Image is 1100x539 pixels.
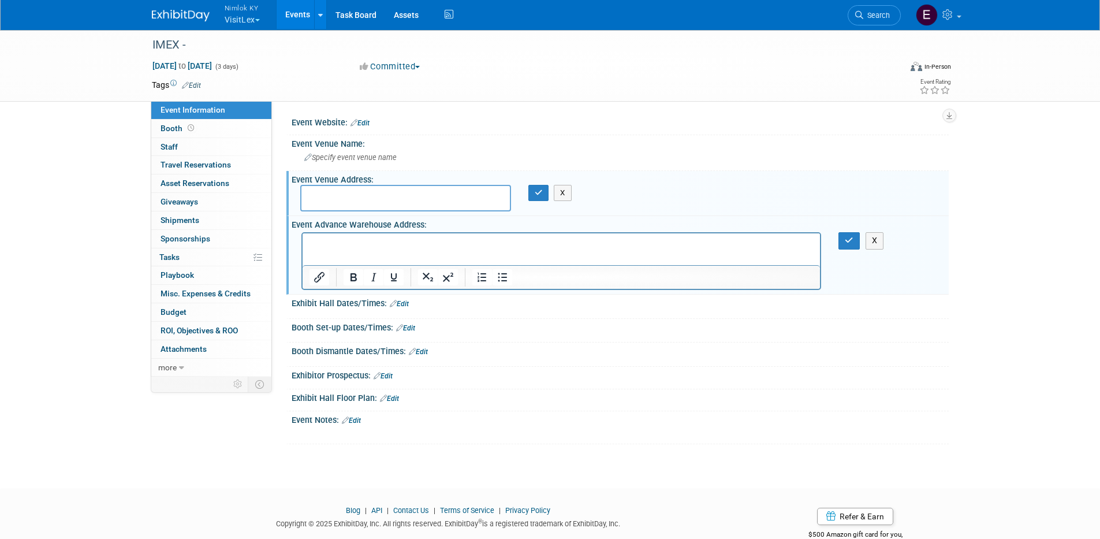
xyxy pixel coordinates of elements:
div: Booth Dismantle Dates/Times: [292,343,949,358]
a: Edit [380,395,399,403]
span: Event Information [161,105,225,114]
a: Privacy Policy [505,506,550,515]
div: Exhibit Hall Floor Plan: [292,389,949,404]
a: Staff [151,138,271,156]
div: Event Rating [919,79,950,85]
span: Staff [161,142,178,151]
span: Booth [161,124,196,133]
a: API [371,506,382,515]
a: Blog [346,506,360,515]
span: Travel Reservations [161,160,231,169]
span: | [384,506,391,515]
div: Copyright © 2025 ExhibitDay, Inc. All rights reserved. ExhibitDay is a registered trademark of Ex... [152,516,745,529]
div: Exhibitor Prospectus: [292,367,949,382]
a: Booth [151,120,271,137]
a: Edit [342,417,361,425]
a: Giveaways [151,193,271,211]
a: Edit [390,300,409,308]
sup: ® [478,518,482,525]
a: Asset Reservations [151,174,271,192]
a: Edit [350,119,370,127]
td: Personalize Event Tab Strip [228,377,248,392]
div: Event Notes: [292,411,949,426]
a: Search [848,5,901,25]
div: Event Website: [292,114,949,129]
a: Refer & Earn [817,508,893,525]
button: Insert/edit link [310,269,329,285]
a: Playbook [151,266,271,284]
span: Sponsorships [161,234,210,243]
a: Edit [409,348,428,356]
span: (3 days) [214,63,238,70]
a: more [151,359,271,377]
img: Format-Inperson.png [911,62,922,71]
div: In-Person [924,62,951,71]
span: [DATE] [DATE] [152,61,212,71]
span: Budget [161,307,187,317]
a: Edit [182,81,201,90]
span: | [362,506,370,515]
span: Booth not reserved yet [185,124,196,132]
a: Budget [151,303,271,321]
span: | [496,506,504,515]
a: Terms of Service [440,506,494,515]
a: Misc. Expenses & Credits [151,285,271,303]
span: Tasks [159,252,180,262]
button: Numbered list [472,269,492,285]
span: Giveaways [161,197,198,206]
a: Tasks [151,248,271,266]
button: Underline [384,269,404,285]
div: Booth Set-up Dates/Times: [292,319,949,334]
div: Event Format [833,60,952,77]
span: Nimlok KY [225,2,260,14]
div: Event Venue Address: [292,171,949,185]
button: Bullet list [493,269,512,285]
button: Subscript [418,269,438,285]
span: | [431,506,438,515]
a: Shipments [151,211,271,229]
button: Italic [364,269,383,285]
img: Elizabeth Griffin [916,4,938,26]
button: X [554,185,572,201]
span: ROI, Objectives & ROO [161,326,238,335]
button: Bold [344,269,363,285]
span: Search [863,11,890,20]
a: Attachments [151,340,271,358]
span: Misc. Expenses & Credits [161,289,251,298]
button: X [866,232,884,249]
span: Specify event venue name [304,153,397,162]
span: more [158,363,177,372]
span: Attachments [161,344,207,354]
a: ROI, Objectives & ROO [151,322,271,340]
span: to [177,61,188,70]
span: Playbook [161,270,194,280]
a: Edit [396,324,415,332]
td: Tags [152,79,201,91]
a: Event Information [151,101,271,119]
div: Exhibit Hall Dates/Times: [292,295,949,310]
div: Event Advance Warehouse Address: [292,216,949,231]
a: Travel Reservations [151,156,271,174]
a: Edit [374,372,393,380]
img: ExhibitDay [152,10,210,21]
div: IMEX - [148,35,883,55]
span: Shipments [161,215,199,225]
td: Toggle Event Tabs [248,377,271,392]
a: Sponsorships [151,230,271,248]
span: Asset Reservations [161,179,229,188]
div: Event Venue Name: [292,135,949,150]
button: Committed [356,61,424,73]
iframe: Rich Text Area [303,233,821,265]
button: Superscript [438,269,458,285]
a: Contact Us [393,506,429,515]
